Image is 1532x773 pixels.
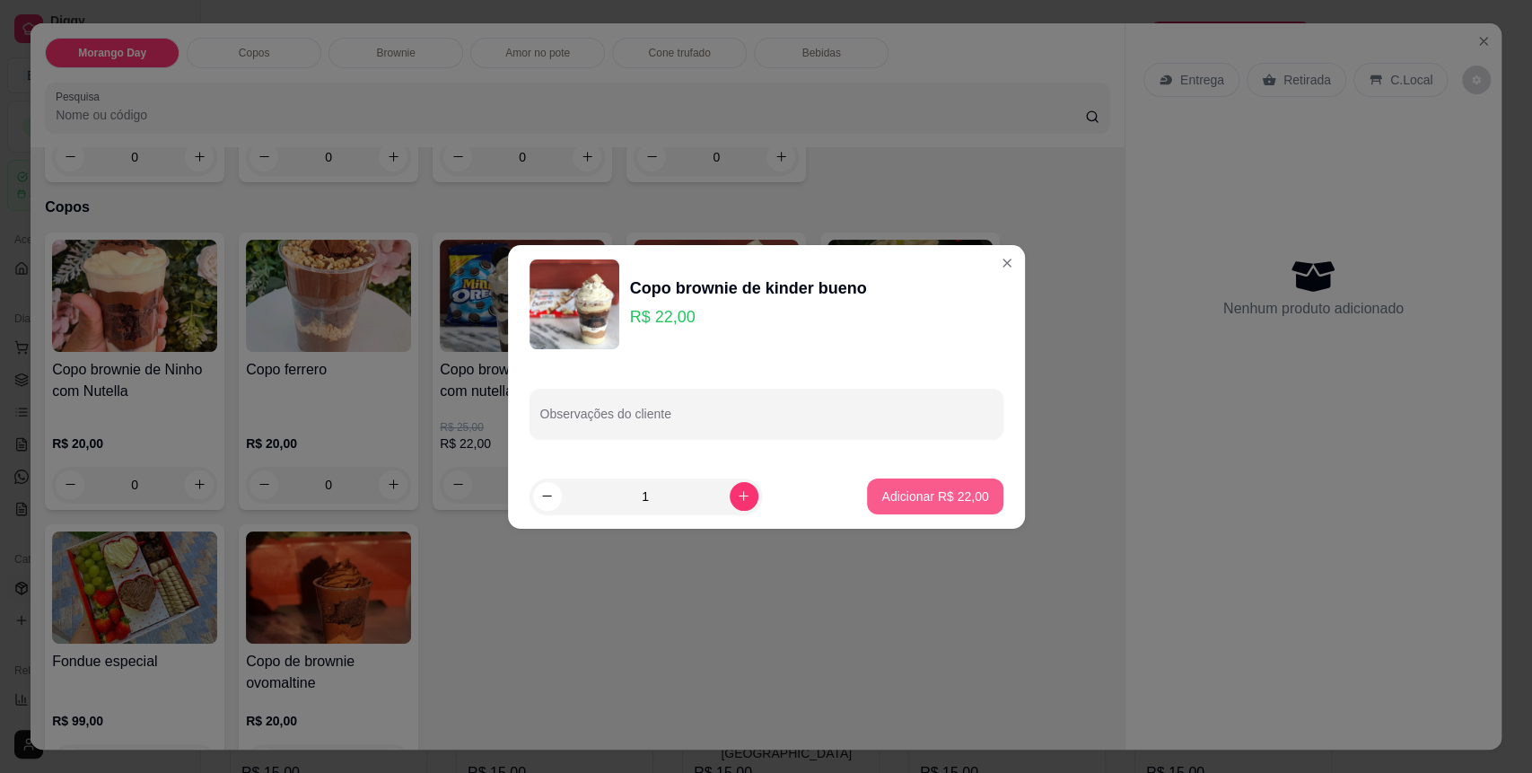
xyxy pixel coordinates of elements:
button: Adicionar R$ 22,00 [867,479,1002,514]
p: Adicionar R$ 22,00 [881,488,988,505]
p: R$ 22,00 [630,304,867,329]
div: Copo brownie de kinder bueno [630,276,867,301]
input: Observações do cliente [540,412,993,430]
button: Close [993,249,1021,277]
button: decrease-product-quantity [533,482,562,511]
button: increase-product-quantity [730,482,758,511]
img: product-image [530,259,619,349]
